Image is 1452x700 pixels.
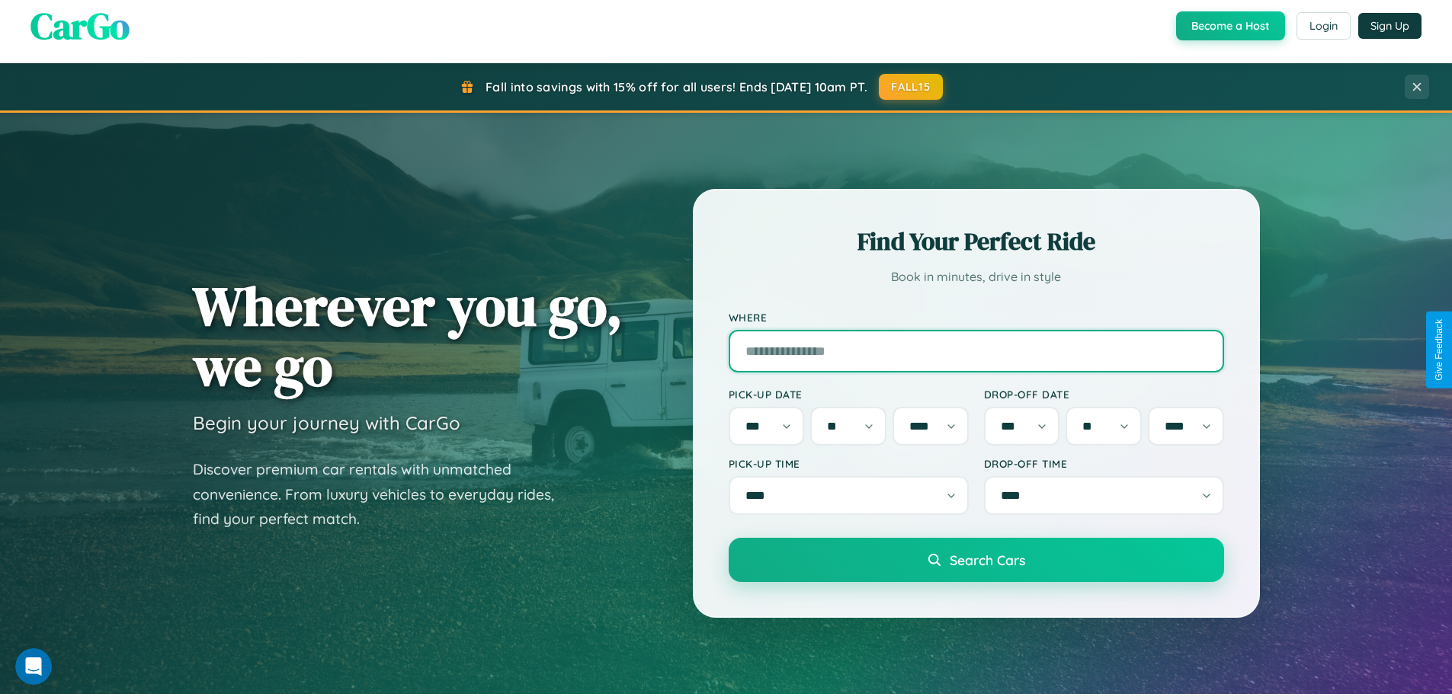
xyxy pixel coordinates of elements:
h3: Begin your journey with CarGo [193,411,460,434]
span: Fall into savings with 15% off for all users! Ends [DATE] 10am PT. [486,79,867,94]
p: Book in minutes, drive in style [729,266,1224,288]
button: Sign Up [1358,13,1422,39]
label: Drop-off Time [984,457,1224,470]
p: Discover premium car rentals with unmatched convenience. From luxury vehicles to everyday rides, ... [193,457,574,532]
iframe: Intercom live chat [15,648,52,685]
span: CarGo [30,1,130,51]
button: Become a Host [1176,11,1285,40]
span: Search Cars [950,551,1025,568]
h2: Find Your Perfect Ride [729,225,1224,258]
label: Where [729,311,1224,324]
button: Search Cars [729,538,1224,582]
label: Pick-up Time [729,457,969,470]
label: Pick-up Date [729,388,969,401]
button: FALL15 [879,74,943,100]
label: Drop-off Date [984,388,1224,401]
button: Login [1297,12,1351,40]
div: Give Feedback [1434,319,1444,381]
h1: Wherever you go, we go [193,276,623,396]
